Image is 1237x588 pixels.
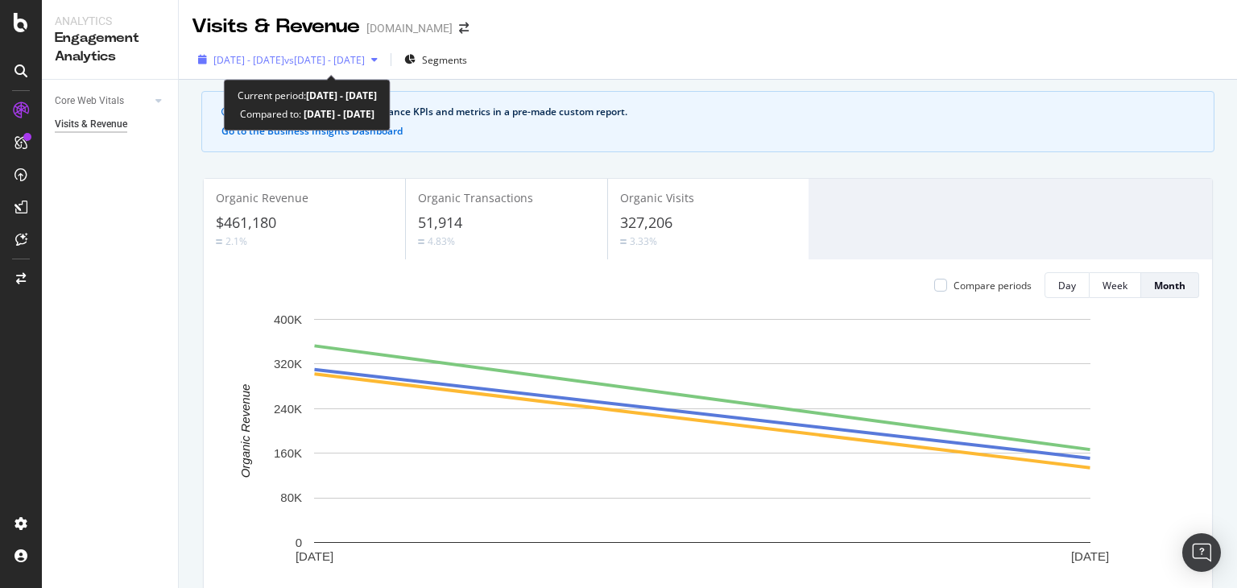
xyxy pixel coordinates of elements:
span: Organic Visits [620,190,694,205]
text: 80K [280,491,302,505]
div: Current period: [238,86,377,105]
div: Compared to: [240,105,374,123]
text: 400K [274,313,302,326]
text: [DATE] [1071,549,1109,563]
text: 320K [274,357,302,371]
button: Segments [398,47,474,72]
div: Open Intercom Messenger [1182,533,1221,572]
text: 0 [296,536,302,549]
div: arrow-right-arrow-left [459,23,469,34]
div: 3.33% [630,234,657,248]
div: Visits & Revenue [55,116,127,133]
span: Segments [422,53,467,67]
div: Day [1058,279,1076,292]
span: $461,180 [216,213,276,232]
div: See your organic search performance KPIs and metrics in a pre-made custom report. [238,105,1194,119]
b: [DATE] - [DATE] [301,107,374,121]
div: 4.83% [428,234,455,248]
button: Week [1090,272,1141,298]
text: 240K [274,402,302,416]
a: Core Web Vitals [55,93,151,110]
div: 2.1% [225,234,247,248]
span: Organic Revenue [216,190,308,205]
button: [DATE] - [DATE]vs[DATE] - [DATE] [192,47,384,72]
div: [DOMAIN_NAME] [366,20,453,36]
text: Organic Revenue [238,384,252,478]
img: Equal [620,239,627,244]
div: Core Web Vitals [55,93,124,110]
b: [DATE] - [DATE] [306,89,377,102]
text: 160K [274,446,302,460]
div: Analytics [55,13,165,29]
div: Month [1154,279,1185,292]
span: Organic Transactions [418,190,533,205]
div: Visits & Revenue [192,13,360,40]
span: 327,206 [620,213,672,232]
span: 51,914 [418,213,462,232]
div: Compare periods [954,279,1032,292]
span: vs [DATE] - [DATE] [284,53,365,67]
button: Month [1141,272,1199,298]
div: Week [1103,279,1127,292]
a: Visits & Revenue [55,116,167,133]
text: [DATE] [296,549,333,563]
div: info banner [201,91,1214,152]
span: [DATE] - [DATE] [213,53,284,67]
div: Engagement Analytics [55,29,165,66]
img: Equal [418,239,424,244]
img: Equal [216,239,222,244]
button: Go to the Business Insights Dashboard [221,126,403,137]
button: Day [1045,272,1090,298]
